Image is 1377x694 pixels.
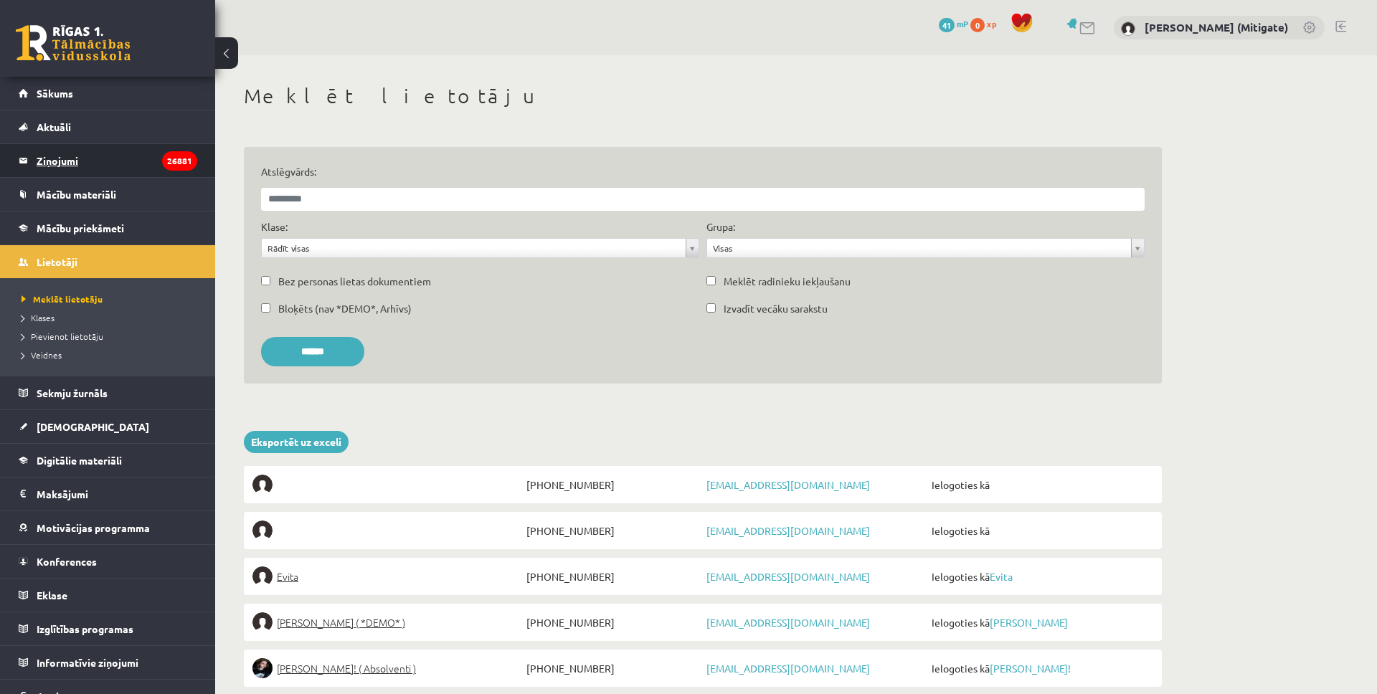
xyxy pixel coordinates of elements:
span: 0 [970,18,985,32]
span: Pievienot lietotāju [22,331,103,342]
label: Klase: [261,219,288,234]
span: Informatīvie ziņojumi [37,656,138,669]
a: Mācību priekšmeti [19,211,197,244]
a: Veidnes [22,348,201,361]
span: Ielogoties kā [928,658,1153,678]
a: [EMAIL_ADDRESS][DOMAIN_NAME] [706,616,870,629]
span: 41 [939,18,955,32]
img: Sofija Anrio-Karlauska! [252,658,273,678]
span: Ielogoties kā [928,612,1153,632]
a: [EMAIL_ADDRESS][DOMAIN_NAME] [706,478,870,491]
label: Atslēgvārds: [261,164,1145,179]
span: mP [957,18,968,29]
span: [PERSON_NAME] ( *DEMO* ) [277,612,405,632]
a: Sekmju žurnāls [19,376,197,409]
a: Evita [990,570,1013,583]
span: Klases [22,312,55,323]
a: Sākums [19,77,197,110]
span: Motivācijas programma [37,521,150,534]
span: xp [987,18,996,29]
span: Veidnes [22,349,62,361]
span: Digitālie materiāli [37,454,122,467]
img: Evita [252,566,273,586]
span: [PHONE_NUMBER] [523,475,703,495]
a: Eklase [19,579,197,612]
span: Sākums [37,87,73,100]
h1: Meklēt lietotāju [244,84,1162,108]
span: [DEMOGRAPHIC_DATA] [37,420,149,433]
a: [PERSON_NAME] [990,616,1068,629]
label: Bez personas lietas dokumentiem [278,274,431,289]
a: Aktuāli [19,110,197,143]
a: Izglītības programas [19,612,197,645]
span: Eklase [37,589,67,602]
i: 26881 [162,151,197,171]
span: Meklēt lietotāju [22,293,103,305]
legend: Ziņojumi [37,144,197,177]
a: Lietotāji [19,245,197,278]
a: Rīgas 1. Tālmācības vidusskola [16,25,131,61]
a: Mācību materiāli [19,178,197,211]
img: Elīna Elizabete Ancveriņa [252,612,273,632]
span: Visas [713,239,1125,257]
span: Izglītības programas [37,622,133,635]
span: Rādīt visas [268,239,680,257]
a: [PERSON_NAME] ( *DEMO* ) [252,612,523,632]
img: Vitālijs Viļums (Mitigate) [1121,22,1135,36]
a: Rādīt visas [262,239,699,257]
span: Mācību priekšmeti [37,222,124,234]
a: [PERSON_NAME]! [990,662,1071,675]
a: Konferences [19,545,197,578]
a: [PERSON_NAME] (Mitigate) [1145,20,1288,34]
a: Ziņojumi26881 [19,144,197,177]
span: Sekmju žurnāls [37,386,108,399]
span: Evita [277,566,298,586]
a: Pievienot lietotāju [22,330,201,343]
span: [PHONE_NUMBER] [523,520,703,541]
a: Klases [22,311,201,324]
label: Izvadīt vecāku sarakstu [724,301,828,316]
span: [PHONE_NUMBER] [523,612,703,632]
span: [PERSON_NAME]! ( Absolventi ) [277,658,416,678]
legend: Maksājumi [37,477,197,510]
a: [PERSON_NAME]! ( Absolventi ) [252,658,523,678]
label: Meklēt radinieku iekļaušanu [724,274,851,289]
span: Lietotāji [37,255,77,268]
a: Informatīvie ziņojumi [19,646,197,679]
a: Evita [252,566,523,586]
span: Mācību materiāli [37,188,116,201]
a: [EMAIL_ADDRESS][DOMAIN_NAME] [706,570,870,583]
label: Grupa: [706,219,735,234]
span: Aktuāli [37,120,71,133]
a: [DEMOGRAPHIC_DATA] [19,410,197,443]
a: Meklēt lietotāju [22,293,201,305]
span: [PHONE_NUMBER] [523,658,703,678]
a: Maksājumi [19,477,197,510]
a: [EMAIL_ADDRESS][DOMAIN_NAME] [706,662,870,675]
a: [EMAIL_ADDRESS][DOMAIN_NAME] [706,524,870,537]
span: Ielogoties kā [928,475,1153,495]
a: Motivācijas programma [19,511,197,544]
a: Visas [707,239,1144,257]
span: Konferences [37,555,97,568]
a: Digitālie materiāli [19,444,197,477]
span: [PHONE_NUMBER] [523,566,703,586]
span: Ielogoties kā [928,566,1153,586]
label: Bloķēts (nav *DEMO*, Arhīvs) [278,301,412,316]
span: Ielogoties kā [928,520,1153,541]
a: 41 mP [939,18,968,29]
a: 0 xp [970,18,1003,29]
a: Eksportēt uz exceli [244,431,349,453]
